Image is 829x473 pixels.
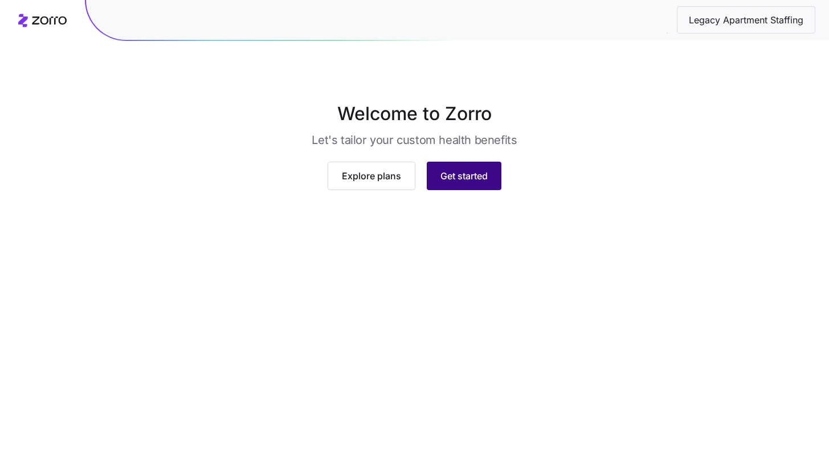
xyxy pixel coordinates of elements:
[680,13,812,27] span: Legacy Apartment Staffing
[132,100,697,127] h1: Welcome to Zorro
[328,162,415,190] button: Explore plans
[427,162,501,190] button: Get started
[312,132,517,148] h3: Let's tailor your custom health benefits
[440,169,488,183] span: Get started
[342,169,401,183] span: Explore plans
